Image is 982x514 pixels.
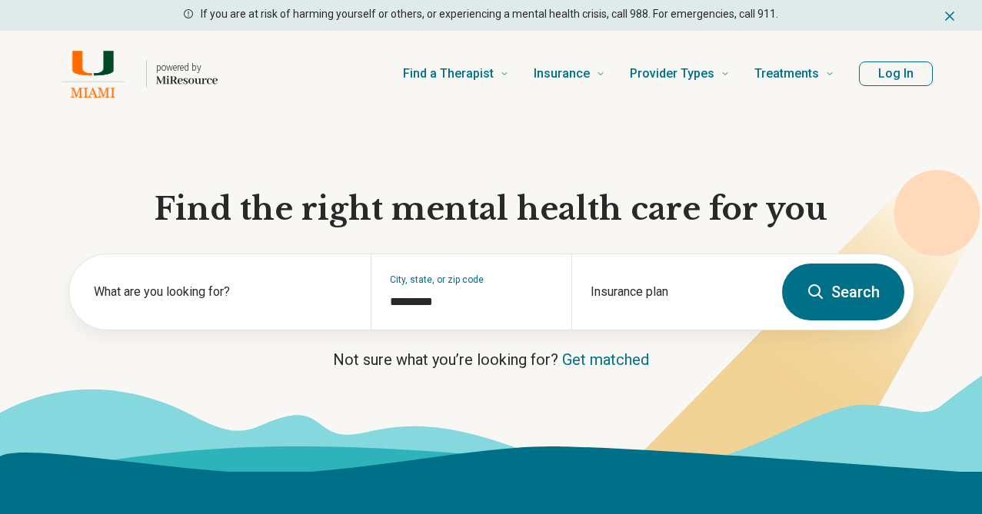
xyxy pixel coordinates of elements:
span: Provider Types [630,63,714,85]
a: Get matched [562,350,649,369]
span: Insurance [534,63,590,85]
button: Log In [859,61,933,86]
button: Dismiss [942,6,957,25]
a: Find a Therapist [403,43,509,104]
p: Not sure what you’re looking for? [68,349,914,370]
h1: Find the right mental health care for you [68,189,914,229]
p: If you are at risk of harming yourself or others, or experiencing a mental health crisis, call 98... [201,6,778,22]
label: What are you looking for? [94,283,352,301]
span: Treatments [754,63,819,85]
a: Provider Types [630,43,730,104]
a: Insurance [534,43,605,104]
span: Find a Therapist [403,63,494,85]
p: powered by [156,61,218,74]
button: Search [782,264,904,320]
a: Home page [49,49,218,98]
a: Treatments [754,43,834,104]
